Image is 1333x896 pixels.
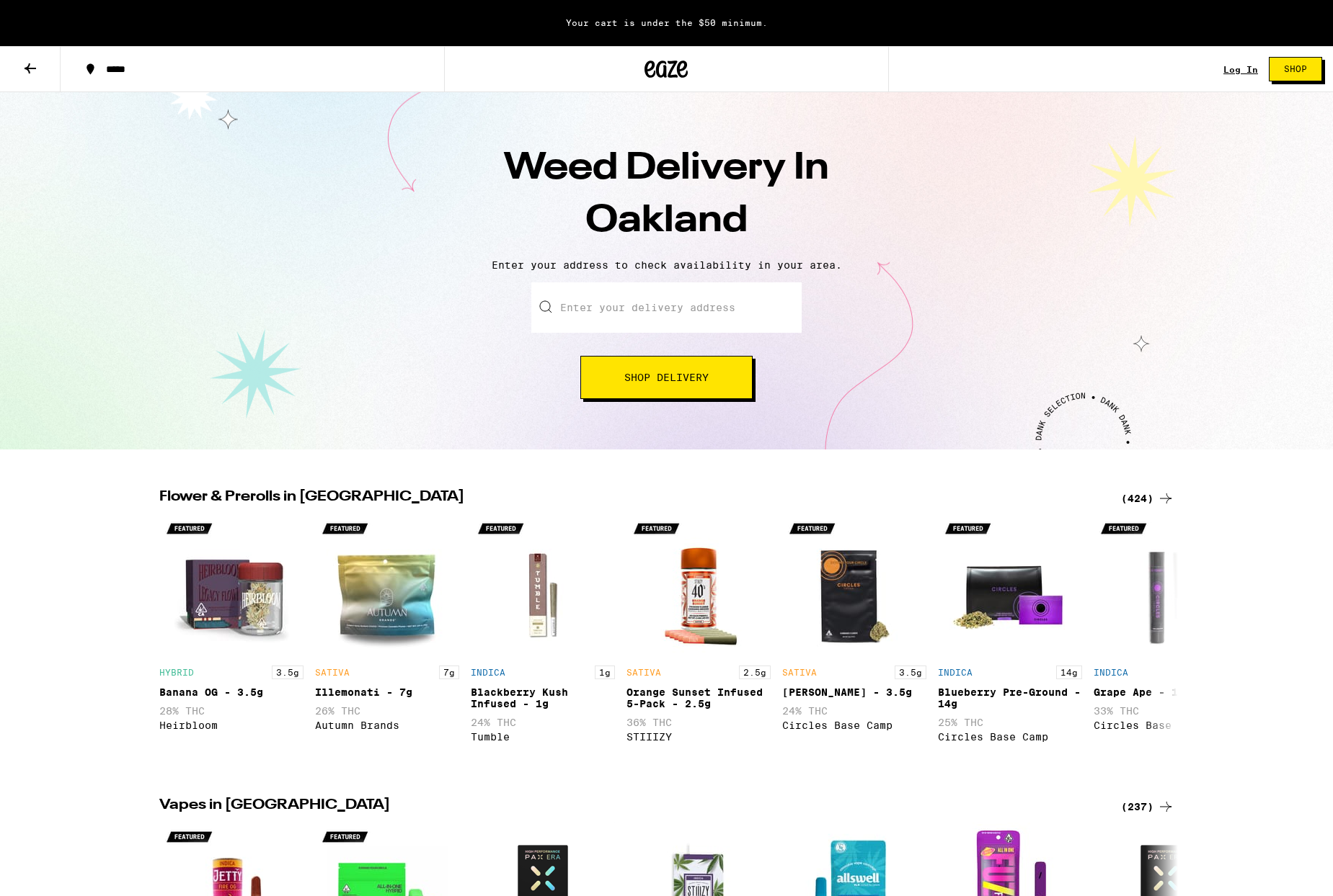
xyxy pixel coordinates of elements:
div: Open page for Orange Sunset Infused 5-Pack - 2.5g from STIIIZY [626,514,771,762]
p: INDICA [1094,668,1128,677]
p: 3.5g [895,666,926,679]
div: Heirbloom [159,720,304,731]
p: 24% THC [471,717,615,728]
a: Shop [1258,57,1333,81]
span: Shop [1284,65,1307,73]
div: Autumn Brands [315,720,459,731]
p: Enter your address to check availability in your area. [14,259,1319,271]
button: Shop Delivery [580,356,753,399]
img: Heirbloom - Banana OG - 3.5g [159,514,304,658]
div: Open page for Banana OG - 3.5g from Heirbloom [159,514,304,762]
div: [PERSON_NAME] - 3.5g [782,686,926,698]
p: 36% THC [626,717,771,728]
a: (424) [1121,490,1174,507]
div: Circles Base Camp [782,720,926,731]
img: STIIIZY - Orange Sunset Infused 5-Pack - 2.5g [626,514,771,658]
img: Autumn Brands - Illemonati - 7g [315,514,459,658]
div: Orange Sunset Infused 5-Pack - 2.5g [626,686,771,709]
p: 25% THC [938,717,1082,728]
p: SATIVA [782,668,817,677]
p: INDICA [938,668,973,677]
p: SATIVA [626,668,661,677]
p: SATIVA [315,668,350,677]
span: Shop Delivery [624,372,709,382]
div: Open page for Gush Rush - 3.5g from Circles Base Camp [782,514,926,762]
img: Circles Base Camp - Gush Rush - 3.5g [782,514,926,658]
a: Log In [1223,65,1258,74]
div: Circles Base Camp [1094,720,1238,731]
p: 1g [595,666,615,679]
button: Shop [1269,57,1322,81]
div: Blackberry Kush Infused - 1g [471,686,615,709]
p: 28% THC [159,705,304,717]
div: Banana OG - 3.5g [159,686,304,698]
div: Open page for Blueberry Pre-Ground - 14g from Circles Base Camp [938,514,1082,762]
div: Illemonati - 7g [315,686,459,698]
p: 33% THC [1094,705,1238,717]
div: Circles Base Camp [938,731,1082,743]
p: 14g [1056,666,1082,679]
p: HYBRID [159,668,194,677]
p: 7g [439,666,459,679]
h2: Flower & Prerolls in [GEOGRAPHIC_DATA] [159,490,1104,507]
a: (237) [1121,798,1174,815]
h2: Vapes in [GEOGRAPHIC_DATA] [159,798,1104,815]
span: Oakland [585,202,748,240]
h1: Weed Delivery In [415,143,919,248]
img: Tumble - Blackberry Kush Infused - 1g [471,514,615,658]
div: Tumble [471,731,615,743]
img: Circles Base Camp - Blueberry Pre-Ground - 14g [938,514,1082,658]
input: Enter your delivery address [531,282,802,333]
div: Blueberry Pre-Ground - 14g [938,686,1082,709]
p: INDICA [471,668,505,677]
p: 24% THC [782,705,926,717]
div: Open page for Blackberry Kush Infused - 1g from Tumble [471,514,615,762]
p: 3.5g [272,666,304,679]
div: Grape Ape - 1g [1094,686,1238,698]
div: STIIIZY [626,731,771,743]
div: Open page for Grape Ape - 1g from Circles Base Camp [1094,514,1238,762]
div: Open page for Illemonati - 7g from Autumn Brands [315,514,459,762]
p: 2.5g [739,666,771,679]
img: Circles Base Camp - Grape Ape - 1g [1094,514,1238,658]
p: 26% THC [315,705,459,717]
